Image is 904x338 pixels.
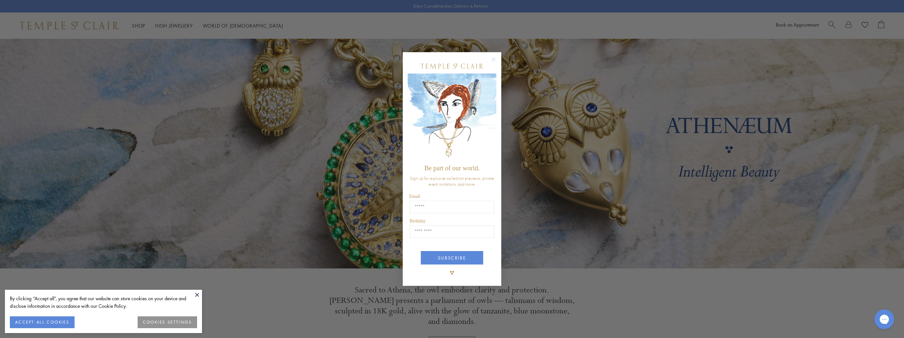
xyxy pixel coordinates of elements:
button: ACCEPT ALL COOKIES [10,316,75,328]
span: Email [409,194,420,199]
img: c4a9eb12-d91a-4d4a-8ee0-386386f4f338.jpeg [408,74,496,161]
button: SUBSCRIBE [421,251,483,264]
button: Close dialog [493,59,501,67]
input: Email [410,201,494,213]
button: COOKIES SETTINGS [138,316,197,328]
span: Sign up for exclusive collection previews, private event invitations, and more. [410,175,494,187]
img: Temple St. Clair [421,64,483,69]
iframe: Gorgias live chat messenger [871,307,897,331]
span: Birthday [410,219,426,223]
img: TSC [445,266,459,279]
div: By clicking “Accept all”, you agree that our website can store cookies on your device and disclos... [10,295,197,310]
span: Be part of our world. [424,164,480,172]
